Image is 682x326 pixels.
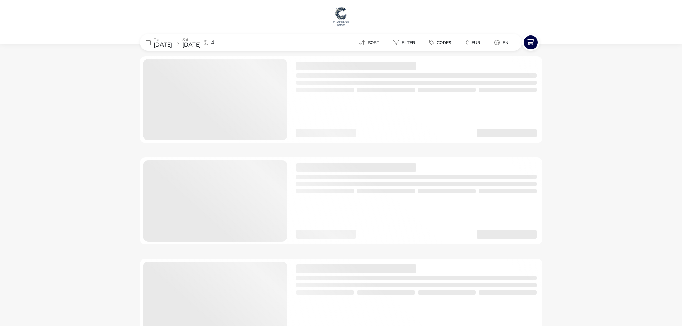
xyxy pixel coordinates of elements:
span: [DATE] [182,41,201,49]
button: en [489,37,514,48]
span: en [503,40,508,45]
img: Main Website [332,6,350,27]
p: Tue [154,38,172,42]
span: EUR [471,40,480,45]
span: Filter [402,40,415,45]
naf-pibe-menu-bar-item: Codes [424,37,460,48]
i: € [465,39,469,46]
span: Sort [368,40,379,45]
span: Codes [437,40,451,45]
button: Sort [353,37,385,48]
span: [DATE] [154,41,172,49]
p: Sat [182,38,201,42]
button: Codes [424,37,457,48]
div: Tue[DATE]Sat[DATE]4 [140,34,247,51]
naf-pibe-menu-bar-item: en [489,37,517,48]
button: Filter [388,37,421,48]
naf-pibe-menu-bar-item: Sort [353,37,388,48]
span: 4 [211,40,214,45]
naf-pibe-menu-bar-item: €EUR [460,37,489,48]
button: €EUR [460,37,486,48]
naf-pibe-menu-bar-item: Filter [388,37,424,48]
